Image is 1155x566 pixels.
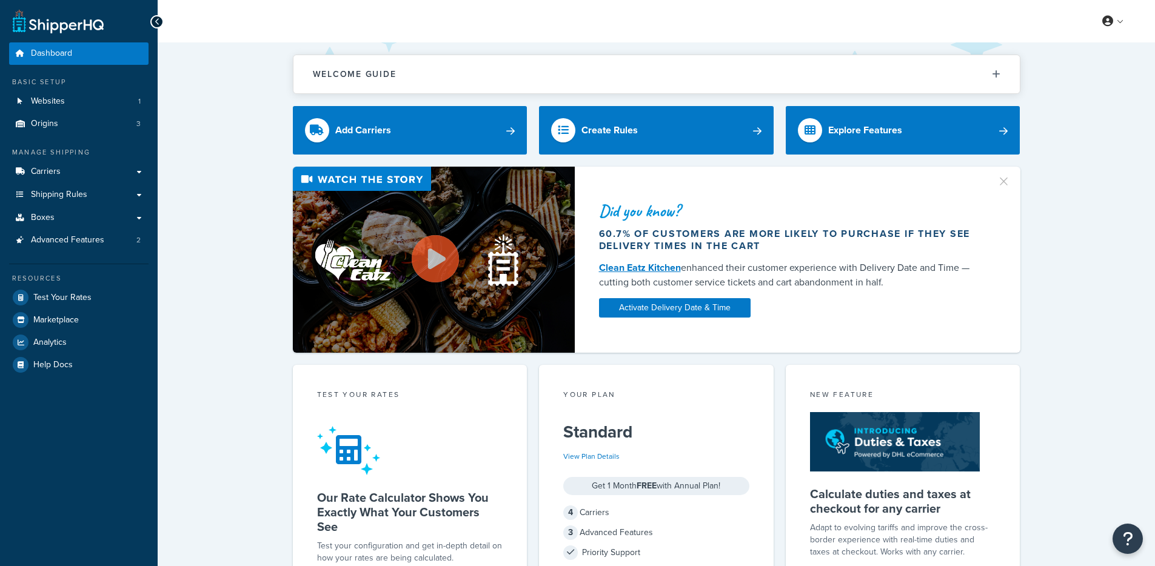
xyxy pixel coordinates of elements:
[1113,524,1143,554] button: Open Resource Center
[33,293,92,303] span: Test Your Rates
[31,96,65,107] span: Websites
[317,540,503,564] div: Test your configuration and get in-depth detail on how your rates are being calculated.
[599,298,751,318] a: Activate Delivery Date & Time
[786,106,1020,155] a: Explore Features
[9,90,149,113] a: Websites1
[293,167,575,353] img: Video thumbnail
[138,96,141,107] span: 1
[637,479,657,492] strong: FREE
[9,309,149,331] a: Marketplace
[810,522,996,558] p: Adapt to evolving tariffs and improve the cross-border experience with real-time duties and taxes...
[136,119,141,129] span: 3
[563,505,578,520] span: 4
[563,477,749,495] div: Get 1 Month with Annual Plan!
[31,213,55,223] span: Boxes
[31,190,87,200] span: Shipping Rules
[9,207,149,229] a: Boxes
[33,360,73,370] span: Help Docs
[9,229,149,251] li: Advanced Features
[563,524,749,541] div: Advanced Features
[563,451,620,462] a: View Plan Details
[31,167,61,177] span: Carriers
[563,389,749,403] div: Your Plan
[539,106,774,155] a: Create Rules
[599,261,982,290] div: enhanced their customer experience with Delivery Date and Time — cutting both customer service ti...
[9,90,149,113] li: Websites
[599,202,982,219] div: Did you know?
[9,113,149,135] li: Origins
[581,122,638,139] div: Create Rules
[136,235,141,245] span: 2
[563,525,578,540] span: 3
[33,315,79,325] span: Marketplace
[9,42,149,65] a: Dashboard
[31,235,104,245] span: Advanced Features
[335,122,391,139] div: Add Carriers
[9,113,149,135] a: Origins3
[317,389,503,403] div: Test your rates
[9,77,149,87] div: Basic Setup
[33,338,67,348] span: Analytics
[9,273,149,284] div: Resources
[313,70,397,79] h2: Welcome Guide
[9,147,149,158] div: Manage Shipping
[563,504,749,521] div: Carriers
[31,119,58,129] span: Origins
[9,229,149,251] a: Advanced Features2
[293,55,1020,93] button: Welcome Guide
[599,228,982,252] div: 60.7% of customers are more likely to purchase if they see delivery times in the cart
[9,331,149,353] a: Analytics
[599,261,681,275] a: Clean Eatz Kitchen
[9,287,149,308] a: Test Your Rates
[563,422,749,442] h5: Standard
[810,389,996,403] div: New Feature
[9,161,149,183] a: Carriers
[563,544,749,561] div: Priority Support
[317,490,503,534] h5: Our Rate Calculator Shows You Exactly What Your Customers See
[31,48,72,59] span: Dashboard
[828,122,902,139] div: Explore Features
[810,487,996,516] h5: Calculate duties and taxes at checkout for any carrier
[9,184,149,206] a: Shipping Rules
[293,106,527,155] a: Add Carriers
[9,354,149,376] a: Help Docs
